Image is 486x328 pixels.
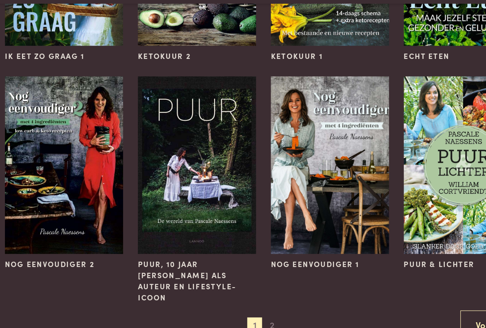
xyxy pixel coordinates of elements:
a: FR [430,14,446,23]
span: Ik eet zo graag 1 [13,81,84,91]
span: Ketokuur 2 [131,81,179,91]
img: Nog eenvoudiger 1 [250,104,355,262]
a: NL [397,14,414,23]
img: PUUR, 10 jaar Pascale Naessens als auteur en lifestyle-icoon [131,104,236,262]
a: PurePascale [13,13,49,26]
span: Ketokuur 1 [250,81,296,91]
a: EN [414,14,430,23]
div: Language [397,14,414,23]
a: PUUR, 10 jaar Pascale Naessens als auteur en lifestyle-icoon PUUR, 10 jaar [PERSON_NAME] als aute... [131,104,236,306]
span: PUUR, 10 jaar [PERSON_NAME] als auteur en lifestyle-icoon [131,266,236,306]
img: Nog eenvoudiger 2 [13,104,118,262]
span: Echt eten [368,81,409,91]
span: Nog eenvoudiger 1 [250,266,328,276]
span: Puur & Lichter [368,266,430,276]
a: Puur &#038; Lichter Puur & Lichter [368,104,473,276]
img: Puur &#038; Lichter [368,104,473,262]
span: Nog eenvoudiger 2 [13,266,93,276]
a: Nog eenvoudiger 2 Nog eenvoudiger 2 [13,104,118,276]
ul: Language list [414,14,446,23]
aside: Language selected: Nederlands [397,14,446,23]
a: Nog eenvoudiger 1 Nog eenvoudiger 1 [250,104,355,276]
button: Uw voorkeuren voor toestemming voor trackingtechnologieën [465,307,479,321]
